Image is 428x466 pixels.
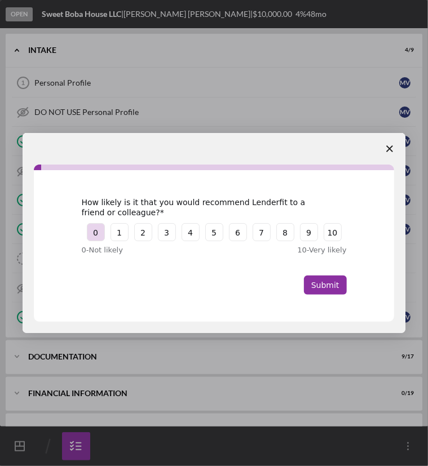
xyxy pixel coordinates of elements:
[158,223,176,241] button: 3
[253,223,271,241] button: 7
[374,133,405,165] span: Close survey
[87,223,105,241] button: 0
[300,223,318,241] button: 9
[134,223,152,241] button: 2
[276,223,294,241] button: 8
[82,197,330,218] div: How likely is it that you would recommend Lenderfit to a friend or colleague?
[245,245,347,256] div: 10 - Very likely
[304,276,347,295] button: Submit
[182,223,200,241] button: 4
[324,223,342,241] button: 10
[205,223,223,241] button: 5
[229,223,247,241] button: 6
[111,223,129,241] button: 1
[82,245,183,256] div: 0 - Not likely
